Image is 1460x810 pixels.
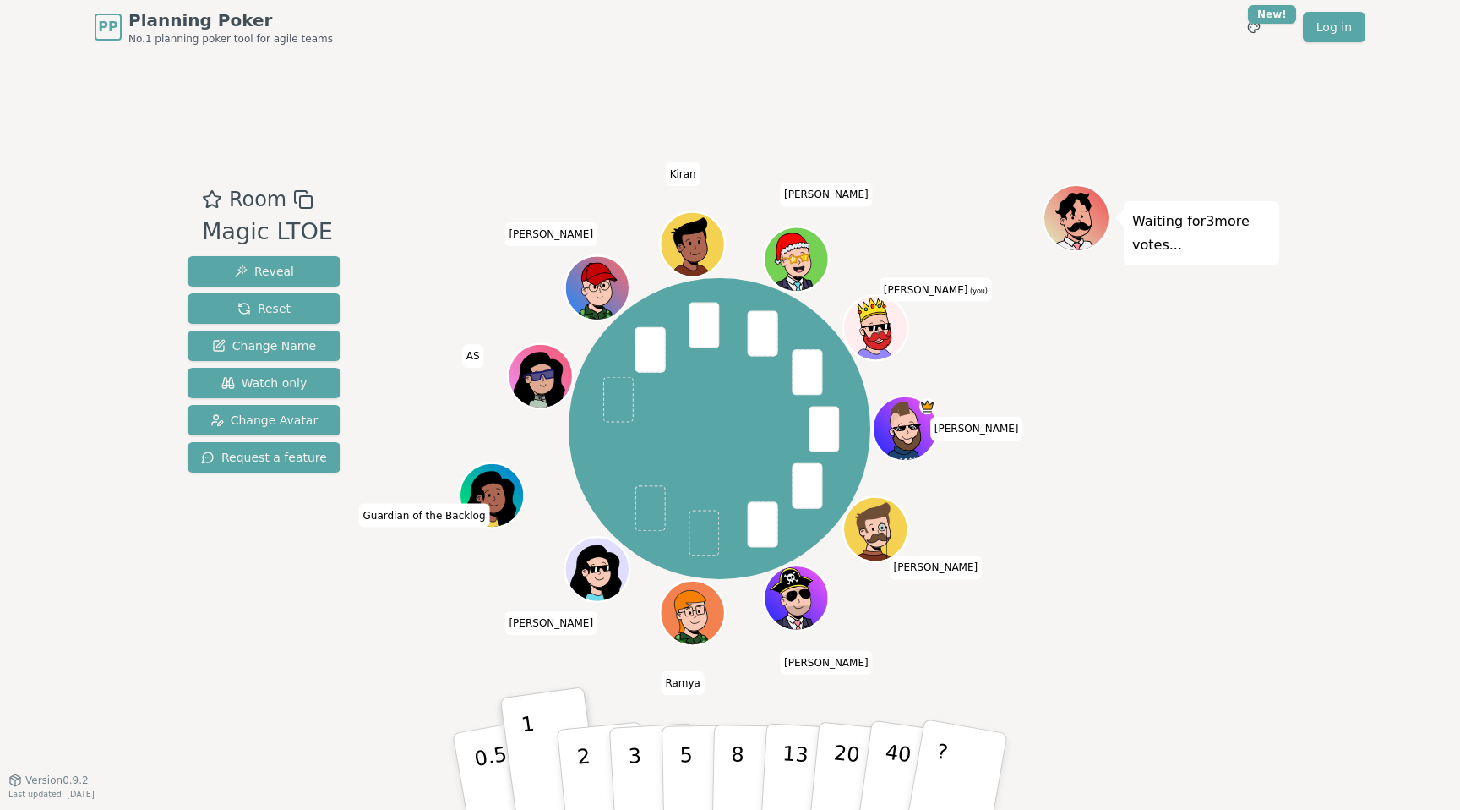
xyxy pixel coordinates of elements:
[930,417,1023,441] span: Click to change your name
[202,184,222,215] button: Add as favourite
[188,256,340,287] button: Reveal
[1248,5,1296,24] div: New!
[666,162,700,186] span: Click to change your name
[212,337,316,354] span: Change Name
[8,790,95,799] span: Last updated: [DATE]
[780,183,873,206] span: Click to change your name
[1303,12,1365,42] a: Log in
[504,611,597,635] span: Click to change your name
[504,222,597,246] span: Click to change your name
[188,442,340,473] button: Request a feature
[188,368,340,398] button: Watch only
[210,412,319,429] span: Change Avatar
[188,405,340,435] button: Change Avatar
[8,774,89,787] button: Version0.9.2
[188,293,340,324] button: Reset
[967,287,988,295] span: (you)
[98,17,117,37] span: PP
[520,712,545,804] p: 1
[95,8,333,46] a: PPPlanning PokerNo.1 planning poker tool for agile teams
[919,398,935,414] span: Blake is the host
[202,215,333,249] div: Magic LTOE
[661,671,705,695] span: Click to change your name
[128,8,333,32] span: Planning Poker
[846,298,907,358] button: Click to change your avatar
[1239,12,1269,42] button: New!
[237,300,291,317] span: Reset
[890,556,983,580] span: Click to change your name
[1132,210,1271,257] p: Waiting for 3 more votes...
[188,331,340,361] button: Change Name
[880,278,992,302] span: Click to change your name
[229,184,286,215] span: Room
[462,344,484,368] span: Click to change your name
[234,263,294,280] span: Reveal
[780,651,873,675] span: Click to change your name
[128,32,333,46] span: No.1 planning poker tool for agile teams
[25,774,89,787] span: Version 0.9.2
[359,504,490,528] span: Click to change your name
[201,449,327,466] span: Request a feature
[221,375,308,391] span: Watch only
